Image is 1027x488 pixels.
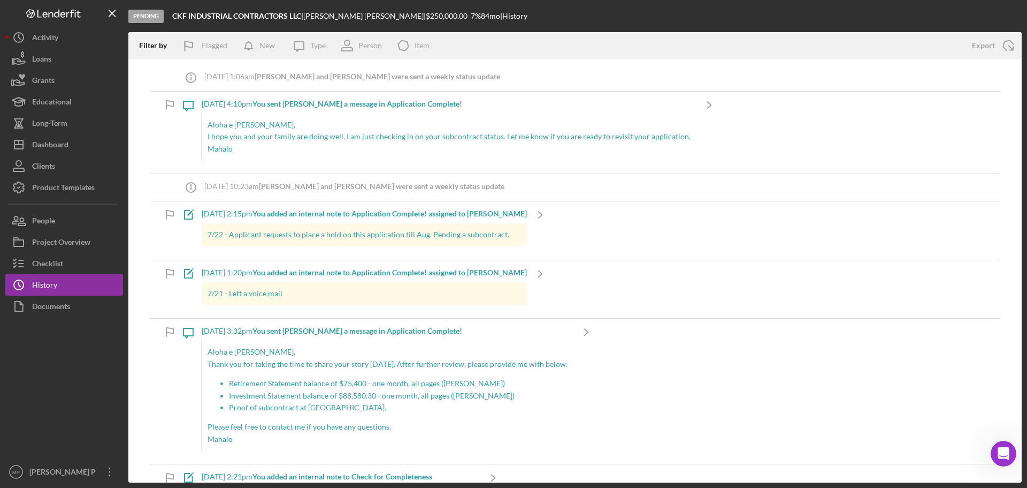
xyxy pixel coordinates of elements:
div: New [259,35,275,56]
div: [DATE] 2:15pm [202,209,527,218]
button: Clients [5,155,123,177]
button: Documents [5,296,123,317]
div: Operator • 51m ago [17,310,83,317]
a: [DATE] 2:15pmYou added an internal note to Application Complete! assigned to [PERSON_NAME]7/22 - ... [175,201,554,259]
button: People [5,210,123,231]
div: Operator says… [9,165,205,207]
div: Project Overview [32,231,90,256]
div: Michiyo says… [9,207,205,239]
p: Proof of subcontract at [GEOGRAPHIC_DATA]. [229,402,568,414]
div: [DATE] 2:21pm [202,472,480,481]
div: [DATE] 3:32pm [202,327,573,335]
div: Operator says… [9,40,205,165]
div: [DATE] 1:20pm [202,268,527,277]
div: Type [310,41,326,50]
p: 7/21 - Left a voice mail [208,288,522,299]
div: Pending [128,10,164,23]
p: Thank you for taking the time to share your story [DATE]. After further review, please provide me... [208,358,568,370]
div: History [32,274,57,298]
div: No [187,214,197,224]
div: [PERSON_NAME] P [27,461,96,485]
img: Profile image for Christina [30,6,48,23]
div: [DATE] 10:23am [204,182,504,191]
div: Documents [32,296,70,320]
b: You added an internal note to Application Complete! assigned to [PERSON_NAME] [252,209,527,218]
p: Mahalo [208,143,691,155]
div: Person [358,41,382,50]
div: Item [415,41,430,50]
div: People [32,210,55,234]
span: More in the Help Center [74,146,175,155]
p: Mahalo [208,433,568,445]
p: Aloha e [PERSON_NAME], [208,346,568,358]
strong: Add Product Links to your Website [44,79,154,99]
div: Grants [32,70,55,94]
div: | [172,12,303,20]
button: Product Templates [5,177,123,198]
div: The team will be back [DATE]. [17,245,129,256]
p: Please feel free to contact me if you have any questions. [208,421,568,433]
div: [DATE] 1:06am [204,72,500,81]
textarea: Message… [9,328,205,347]
div: Checklist [32,253,63,277]
div: You will be notified here and by email ([PERSON_NAME][EMAIL_ADDRESS][DOMAIN_NAME])Operator • 51m ago [9,264,175,308]
h1: Lenderfit [67,5,105,13]
div: Educational [32,91,72,115]
div: [DATE] 4:10pm [202,100,696,108]
div: Operator says… [9,264,205,332]
a: [DATE] 1:20pmYou added an internal note to Application Complete! assigned to [PERSON_NAME]7/21 - ... [175,260,554,318]
button: Gif picker [34,351,42,359]
p: Retirement Statement balance of $75,400 - one month, all pages ([PERSON_NAME]) [229,378,568,389]
div: Filter by [139,41,175,50]
p: Aloha e [PERSON_NAME], [208,119,691,131]
button: Educational [5,91,123,112]
p: Investment Statement balance of $88,580.30 - one month, all pages ([PERSON_NAME]) [229,390,568,402]
div: Export [972,35,995,56]
button: go back [7,4,27,25]
div: [PERSON_NAME] [PERSON_NAME] | [303,12,426,20]
div: 7 % [471,12,481,20]
div: Update Permissions Settings [33,41,205,69]
div: Clients [32,155,55,179]
strong: Automated Credit Memo Setup [44,118,174,127]
button: Emoji picker [17,351,25,359]
b: You sent [PERSON_NAME] a message in Application Complete! [252,99,462,108]
p: I hope you and your family are doing well. I am just checking in on your subcontract status. Let ... [208,131,691,142]
div: Loans [32,48,51,72]
div: The team will be back [DATE]. [9,239,138,262]
span: Looks like you checked out an article. Did you find the answer you needed? [17,172,158,191]
button: Dashboard [5,134,123,155]
img: Profile image for Allison [45,6,63,23]
div: $250,000.00 [426,12,471,20]
p: 7/22 - Applicant requests to place a hold on this application till Aug. Pending a subcontract. [208,229,522,241]
button: Activity [5,27,123,48]
b: You sent [PERSON_NAME] a message in Application Complete! [252,326,462,335]
button: Checklist [5,253,123,274]
button: New [238,35,286,56]
button: Project Overview [5,231,123,253]
text: MP [12,469,20,475]
button: Grants [5,70,123,91]
button: Upload attachment [51,351,59,359]
a: More in the Help Center [33,137,205,163]
div: Flagged [202,35,227,56]
div: | History [500,12,527,20]
div: Product Templates [32,177,95,201]
div: Add Product Links to your Website [33,69,205,109]
b: CKF INDUSTRIAL CONTRACTORS LLC [172,11,301,20]
b: [PERSON_NAME] and [PERSON_NAME] were sent a weekly status update [259,182,504,191]
button: Long-Term [5,112,123,134]
div: 84 mo [481,12,500,20]
b: You added an internal note to Check for Completeness [252,472,432,481]
b: You added an internal note to Application Complete! assigned to [PERSON_NAME] [252,268,527,277]
div: You will be notified here and by email ( ) [17,270,167,302]
button: History [5,274,123,296]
